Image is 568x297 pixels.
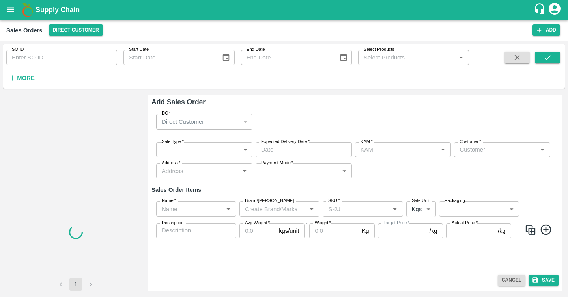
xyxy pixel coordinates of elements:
[162,117,204,126] p: Direct Customer
[529,275,559,286] button: Save
[151,187,201,193] strong: Sales Order Items
[162,110,171,117] label: DC
[261,139,310,145] label: Expected Delivery Date
[69,278,82,291] button: page 1
[53,278,98,291] nav: pagination navigation
[6,71,37,85] button: More
[383,220,409,226] label: Target Price
[123,50,215,65] input: Start Date
[129,46,149,53] label: Start Date
[151,97,559,108] h6: Add Sales Order
[438,145,448,155] button: Open
[498,226,506,235] p: /kg
[362,226,369,235] p: Kg
[390,204,400,214] button: Open
[547,2,562,18] div: account of current user
[532,24,560,36] button: Add
[357,145,426,155] input: KAM
[534,3,547,17] div: customer-support
[452,220,478,226] label: Actual Price
[445,198,465,204] label: Packaging
[325,204,387,214] input: SKU
[241,50,333,65] input: End Date
[239,166,250,176] button: Open
[162,198,176,204] label: Name
[159,204,221,214] input: Name
[223,204,234,214] button: Open
[412,198,430,204] label: Sale Unit
[6,50,117,65] input: Enter SO ID
[245,198,294,204] label: Brand/[PERSON_NAME]
[219,50,234,65] button: Choose date
[456,52,466,63] button: Open
[361,139,373,145] label: KAM
[261,160,293,166] label: Payment Mode
[256,142,346,157] input: Choose date
[328,198,340,204] label: SKU
[35,6,80,14] b: Supply Chain
[537,145,547,155] button: Open
[279,226,299,235] p: kgs/unit
[306,204,317,214] button: Open
[498,275,525,286] button: Cancel
[35,4,534,15] a: Supply Chain
[412,205,422,213] p: Kgs
[364,46,394,53] label: Select Products
[525,224,536,236] img: CloneIcon
[460,139,481,145] label: Customer
[456,145,535,155] input: Customer
[361,52,454,63] input: Select Products
[20,2,35,18] img: logo
[239,223,276,238] input: 0.0
[162,139,184,145] label: Sale Type
[162,220,184,226] label: Description
[159,166,237,176] input: Address
[17,75,35,81] strong: More
[162,160,180,166] label: Address
[242,204,304,214] input: Create Brand/Marka
[12,46,24,53] label: SO ID
[430,226,437,235] p: /kg
[151,195,559,245] div: :
[49,24,103,36] button: Select DC
[309,223,359,238] input: 0.0
[6,25,43,35] div: Sales Orders
[336,50,351,65] button: Choose date
[247,46,265,53] label: End Date
[245,220,270,226] label: Avg Weight
[2,1,20,19] button: open drawer
[315,220,331,226] label: Weight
